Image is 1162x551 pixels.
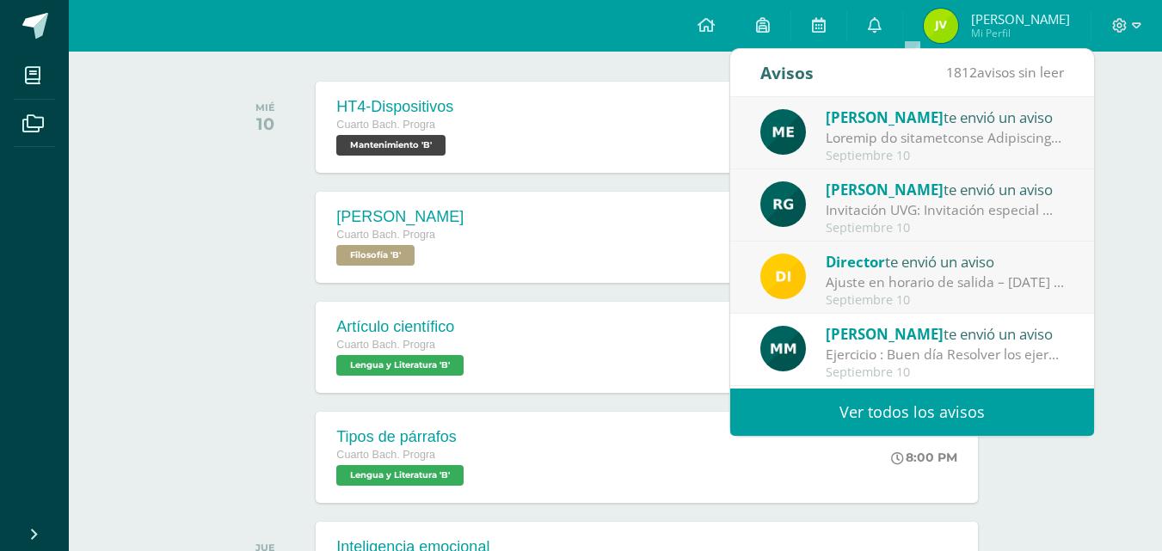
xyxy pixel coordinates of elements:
img: 24ef3269677dd7dd963c57b86ff4a022.png [760,181,806,227]
div: Septiembre 10 [826,293,1065,308]
div: te envió un aviso [826,178,1065,200]
div: te envió un aviso [826,106,1065,128]
span: 1812 [946,63,977,82]
div: MIÉ [255,101,275,113]
span: [PERSON_NAME] [826,324,944,344]
span: Lengua y Literatura 'B' [336,355,464,376]
div: 8:00 PM [891,450,957,465]
span: Mi Perfil [971,26,1070,40]
span: [PERSON_NAME] [971,10,1070,28]
img: f0b35651ae50ff9c693c4cbd3f40c4bb.png [760,254,806,299]
div: Septiembre 10 [826,149,1065,163]
div: HT4-Dispositivos [336,98,453,116]
span: Filosofía 'B' [336,245,415,266]
img: 0fd67295ff9cc3a36ebea8b573e4f30c.png [924,9,958,43]
div: Ejercicio : Buen día Resolver los ejercicios adjuntos [826,345,1065,364]
span: [PERSON_NAME] [826,180,944,199]
span: Mantenimiento 'B' [336,135,446,156]
div: Proceso de mejoramiento Psicología: Buenas tardes respetables padres de familia y estudiantes. Po... [826,128,1065,148]
div: Invitación UVG: Invitación especial ✨ El programa Mujeres en Ingeniería – Virtual de la Universid... [826,200,1065,220]
div: te envió un aviso [826,250,1065,272]
div: Septiembre 10 [826,221,1065,236]
div: Artículo científico [336,318,468,336]
span: [PERSON_NAME] [826,107,944,127]
div: Septiembre 10 [826,365,1065,380]
div: Avisos [760,49,814,96]
span: Director [826,252,885,272]
span: avisos sin leer [946,63,1064,82]
img: e5319dee200a4f57f0a5ff00aaca67bb.png [760,109,806,155]
span: Cuarto Bach. Progra [336,229,435,241]
span: Cuarto Bach. Progra [336,339,435,351]
div: 10 [255,113,275,134]
div: Tipos de párrafos [336,428,468,446]
div: te envió un aviso [826,322,1065,345]
span: Lengua y Literatura 'B' [336,465,464,486]
div: Ajuste en horario de salida – 12 de septiembre : Estimados Padres de Familia, Debido a las activi... [826,272,1065,292]
span: Cuarto Bach. Progra [336,119,435,131]
span: Cuarto Bach. Progra [336,449,435,461]
div: [PERSON_NAME] [336,208,464,226]
a: Ver todos los avisos [730,389,1094,436]
img: ea0e1a9c59ed4b58333b589e14889882.png [760,326,806,371]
